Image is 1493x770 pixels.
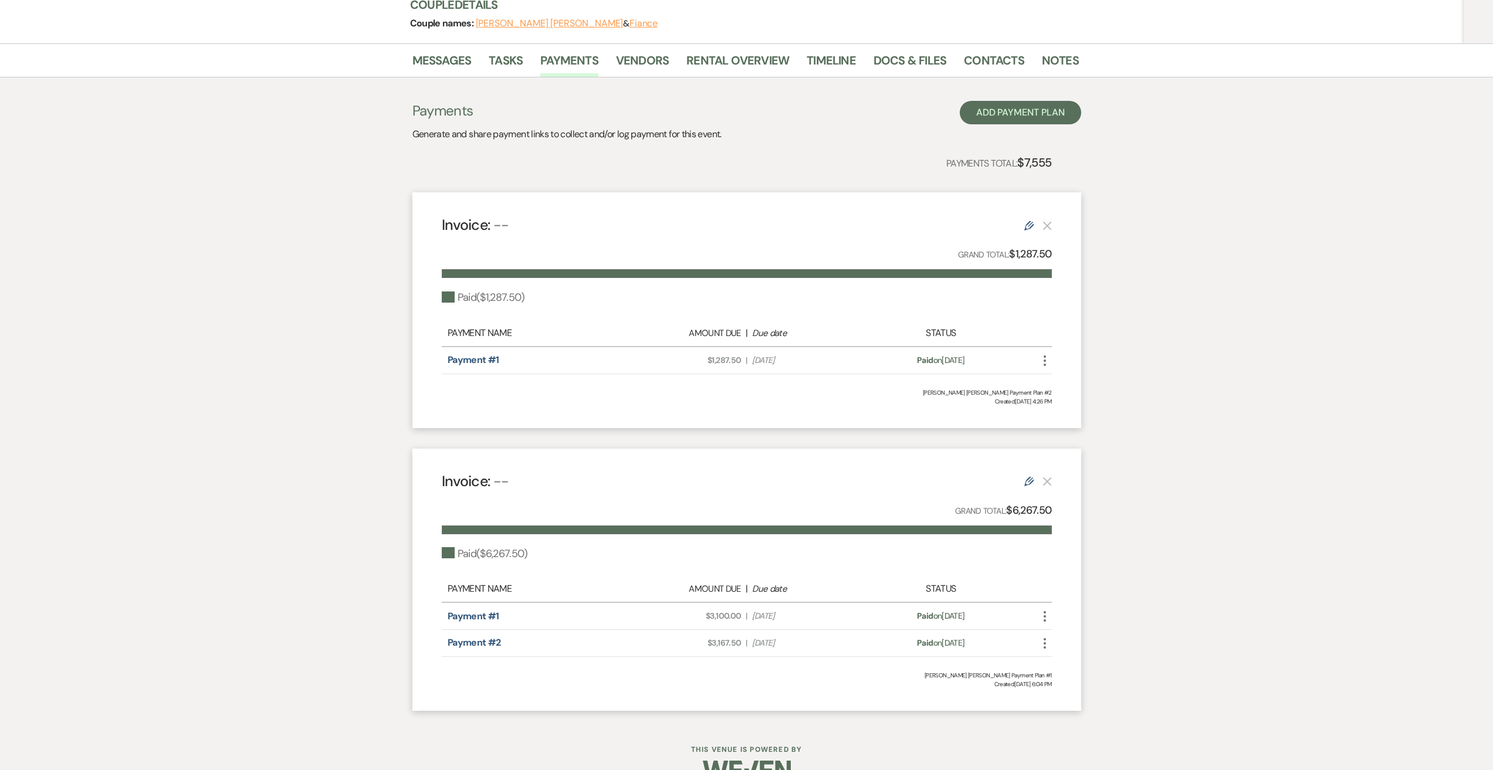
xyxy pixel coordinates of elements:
[476,19,624,28] button: [PERSON_NAME] [PERSON_NAME]
[616,51,669,77] a: Vendors
[633,354,741,367] span: $1,287.50
[752,327,860,340] div: Due date
[410,17,476,29] span: Couple names:
[964,51,1024,77] a: Contacts
[633,582,741,596] div: Amount Due
[412,127,722,142] p: Generate and share payment links to collect and/or log payment for this event.
[442,546,527,562] div: Paid ( $6,267.50 )
[955,502,1052,519] p: Grand Total:
[493,215,509,235] span: --
[476,18,658,29] span: &
[746,354,747,367] span: |
[917,355,933,365] span: Paid
[746,610,747,622] span: |
[448,354,499,366] a: Payment #1
[633,327,741,340] div: Amount Due
[627,326,866,340] div: |
[686,51,789,77] a: Rental Overview
[489,51,523,77] a: Tasks
[807,51,856,77] a: Timeline
[752,582,860,596] div: Due date
[866,354,1015,367] div: on [DATE]
[917,610,933,621] span: Paid
[493,472,509,491] span: --
[1017,155,1051,170] strong: $7,555
[412,101,722,121] h3: Payments
[752,354,860,367] span: [DATE]
[448,326,627,340] div: Payment Name
[917,637,933,648] span: Paid
[627,582,866,596] div: |
[946,153,1052,172] p: Payments Total:
[448,636,501,649] a: Payment #2
[746,637,747,649] span: |
[1042,221,1052,230] button: This payment plan cannot be deleted because it contains links that have been paid through Weven’s...
[866,582,1015,596] div: Status
[633,637,741,649] span: $3,167.50
[442,290,524,306] div: Paid ( $1,287.50 )
[442,388,1052,397] div: [PERSON_NAME] [PERSON_NAME] Payment Plan #2
[442,471,509,491] h4: Invoice:
[752,610,860,622] span: [DATE]
[752,637,860,649] span: [DATE]
[866,637,1015,649] div: on [DATE]
[960,101,1081,124] button: Add Payment Plan
[1042,51,1079,77] a: Notes
[442,397,1052,406] span: Created: [DATE] 4:26 PM
[633,610,741,622] span: $3,100.00
[1006,503,1051,517] strong: $6,267.50
[629,19,658,28] button: Fiance
[412,51,472,77] a: Messages
[958,246,1052,263] p: Grand Total:
[1009,247,1051,261] strong: $1,287.50
[874,51,946,77] a: Docs & Files
[1042,476,1052,486] button: This payment plan cannot be deleted because it contains links that have been paid through Weven’s...
[442,215,509,235] h4: Invoice:
[448,610,499,622] a: Payment #1
[442,680,1052,688] span: Created: [DATE] 6:04 PM
[866,610,1015,622] div: on [DATE]
[866,326,1015,340] div: Status
[448,582,627,596] div: Payment Name
[540,51,598,77] a: Payments
[442,671,1052,680] div: [PERSON_NAME] [PERSON_NAME] Payment Plan #1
